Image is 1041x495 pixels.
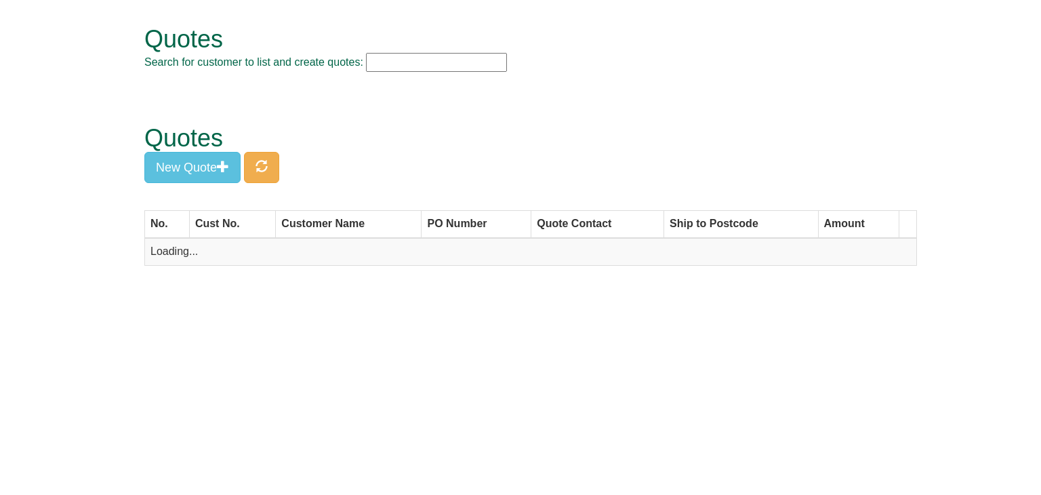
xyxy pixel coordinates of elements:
[422,211,531,238] th: PO Number
[144,56,363,68] span: Search for customer to list and create quotes:
[144,125,866,152] h1: Quotes
[531,211,664,238] th: Quote Contact
[818,211,899,238] th: Amount
[145,238,917,265] td: Loading...
[144,26,866,53] h1: Quotes
[144,152,241,183] button: New Quote
[276,211,422,238] th: Customer Name
[664,211,818,238] th: Ship to Postcode
[145,211,190,238] th: No.
[189,211,275,238] th: Cust No.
